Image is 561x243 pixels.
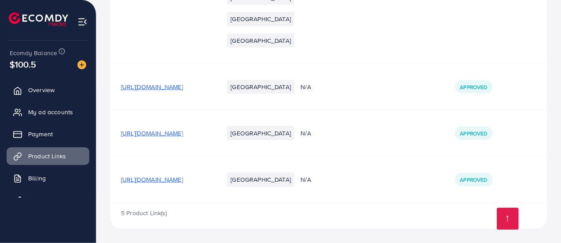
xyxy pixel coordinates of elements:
[28,130,53,138] span: Payment
[77,17,88,27] img: menu
[28,196,75,205] span: Affiliate Program
[121,82,183,91] span: [URL][DOMAIN_NAME]
[7,191,89,209] a: Affiliate Program
[460,83,488,91] span: Approved
[7,125,89,143] a: Payment
[301,129,311,138] span: N/A
[524,203,554,236] iframe: Chat
[121,175,183,184] span: [URL][DOMAIN_NAME]
[10,49,57,57] span: Ecomdy Balance
[227,80,294,94] li: [GEOGRAPHIC_DATA]
[7,103,89,121] a: My ad accounts
[227,126,294,140] li: [GEOGRAPHIC_DATA]
[227,172,294,187] li: [GEOGRAPHIC_DATA]
[7,81,89,99] a: Overview
[28,174,46,183] span: Billing
[121,209,167,217] span: 5 Product Link(s)
[227,34,294,48] li: [GEOGRAPHIC_DATA]
[28,152,66,161] span: Product Links
[460,130,488,137] span: Approved
[227,12,294,26] li: [GEOGRAPHIC_DATA]
[9,12,68,26] img: logo
[301,175,311,184] span: N/A
[77,60,86,69] img: image
[28,86,55,94] span: Overview
[7,147,89,165] a: Product Links
[10,58,36,71] span: $100.5
[460,176,488,183] span: Approved
[28,108,73,116] span: My ad accounts
[121,129,183,138] span: [URL][DOMAIN_NAME]
[7,169,89,187] a: Billing
[301,82,311,91] span: N/A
